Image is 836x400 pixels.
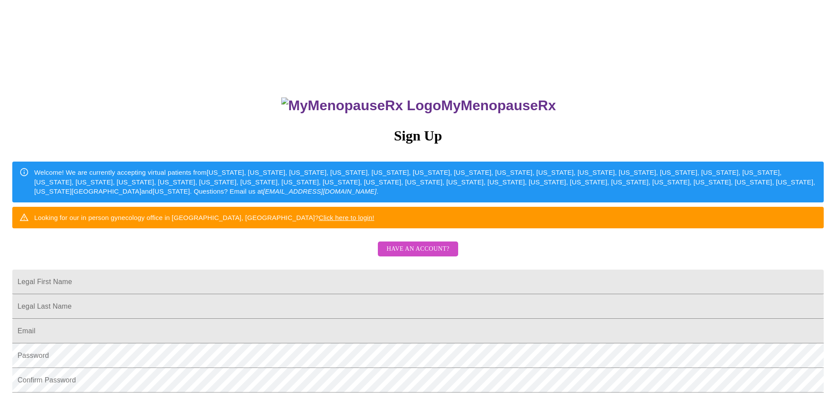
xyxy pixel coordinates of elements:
a: Have an account? [376,251,460,259]
h3: MyMenopauseRx [14,97,824,114]
img: MyMenopauseRx Logo [281,97,441,114]
a: Click here to login! [319,214,374,221]
em: [EMAIL_ADDRESS][DOMAIN_NAME] [263,187,377,195]
button: Have an account? [378,241,458,257]
h3: Sign Up [12,128,824,144]
div: Welcome! We are currently accepting virtual patients from [US_STATE], [US_STATE], [US_STATE], [US... [34,164,817,199]
div: Looking for our in person gynecology office in [GEOGRAPHIC_DATA], [GEOGRAPHIC_DATA]? [34,209,374,226]
span: Have an account? [387,244,449,255]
